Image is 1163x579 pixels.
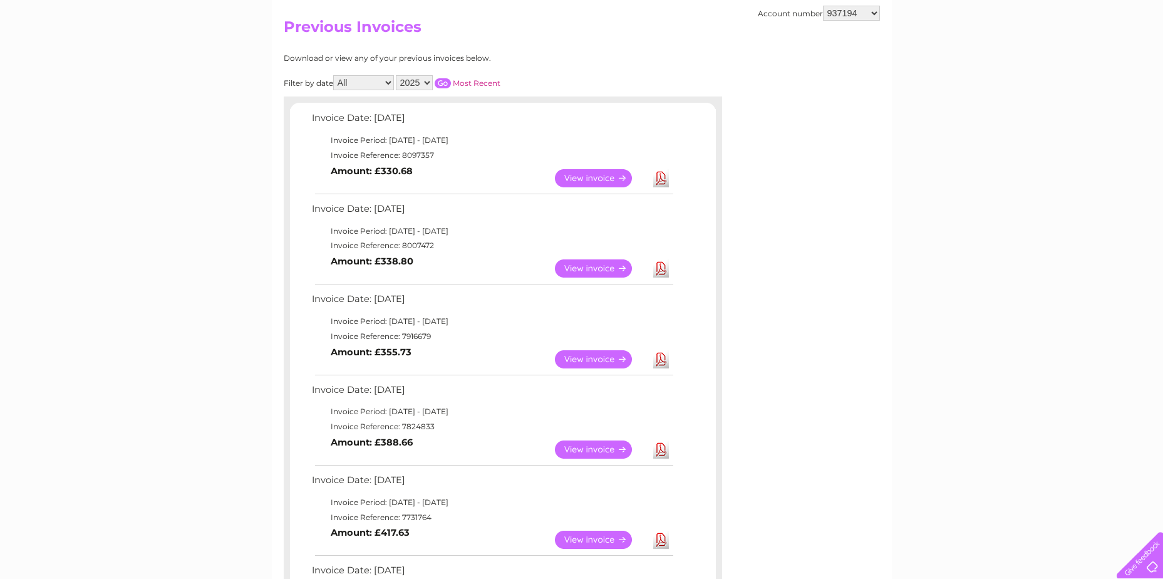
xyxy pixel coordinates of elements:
a: Energy [974,53,1001,63]
b: Amount: £338.80 [331,256,413,267]
h2: Previous Invoices [284,18,880,42]
td: Invoice Period: [DATE] - [DATE] [309,404,675,419]
a: Log out [1122,53,1151,63]
td: Invoice Reference: 8097357 [309,148,675,163]
td: Invoice Period: [DATE] - [DATE] [309,224,675,239]
a: Contact [1080,53,1110,63]
td: Invoice Period: [DATE] - [DATE] [309,314,675,329]
td: Invoice Date: [DATE] [309,291,675,314]
td: Invoice Date: [DATE] [309,201,675,224]
a: View [555,531,647,549]
a: Download [653,169,669,187]
b: Amount: £355.73 [331,347,411,358]
a: Download [653,259,669,278]
div: Clear Business is a trading name of Verastar Limited (registered in [GEOGRAPHIC_DATA] No. 3667643... [286,7,878,61]
td: Invoice Period: [DATE] - [DATE] [309,133,675,148]
a: View [555,169,647,187]
a: Water [943,53,966,63]
a: View [555,441,647,459]
a: Download [653,350,669,368]
a: Download [653,441,669,459]
a: Download [653,531,669,549]
a: Telecoms [1009,53,1047,63]
b: Amount: £388.66 [331,437,413,448]
div: Filter by date [284,75,613,90]
img: logo.png [41,33,105,71]
a: 0333 014 3131 [927,6,1013,22]
b: Amount: £330.68 [331,165,413,177]
div: Account number [758,6,880,21]
a: Most Recent [453,78,500,88]
td: Invoice Reference: 8007472 [309,238,675,253]
b: Amount: £417.63 [331,527,410,538]
div: Download or view any of your previous invoices below. [284,54,613,63]
a: View [555,350,647,368]
td: Invoice Date: [DATE] [309,382,675,405]
td: Invoice Reference: 7916679 [309,329,675,344]
td: Invoice Reference: 7824833 [309,419,675,434]
td: Invoice Date: [DATE] [309,110,675,133]
a: Blog [1054,53,1072,63]
td: Invoice Reference: 7731764 [309,510,675,525]
td: Invoice Period: [DATE] - [DATE] [309,495,675,510]
a: View [555,259,647,278]
td: Invoice Date: [DATE] [309,472,675,495]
